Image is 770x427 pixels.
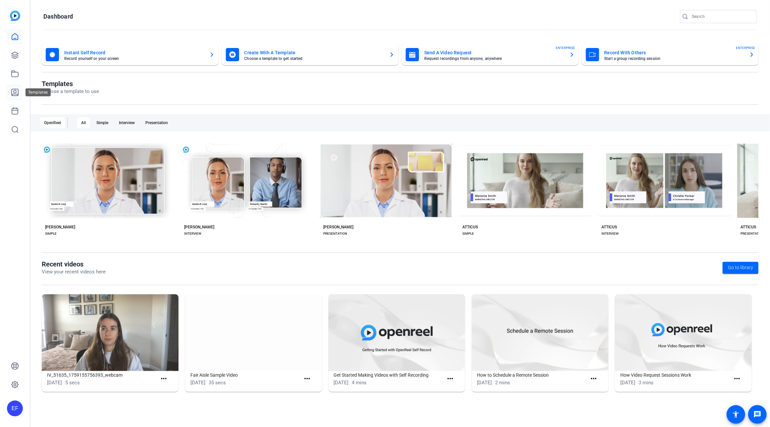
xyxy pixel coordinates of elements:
div: ATTICUS [601,224,617,230]
div: ATTICUS [462,224,478,230]
mat-icon: more_horiz [446,375,455,383]
span: 3 mins [639,380,653,386]
mat-card-subtitle: Start a group recording session [604,57,744,61]
div: [PERSON_NAME] [184,224,214,230]
mat-icon: more_horiz [303,375,311,383]
span: Go to library [728,264,753,271]
span: [DATE] [334,380,349,386]
p: View your recent videos here [42,268,106,276]
mat-icon: message [753,410,761,418]
img: How to Schedule a Remote Session [472,294,608,371]
button: Send A Video RequestRequest recordings from anyone, anywhereENTERPRISE [402,44,579,65]
mat-card-title: Record With Others [604,49,744,57]
mat-icon: more_horiz [160,375,168,383]
mat-card-subtitle: Request recordings from anyone, anywhere [424,57,564,61]
span: 5 secs [65,380,80,386]
div: Simple [92,118,112,128]
img: Fair Aisle Sample Video [185,294,322,371]
img: IV_51635_1759155756393_webcam [42,294,179,371]
mat-card-title: Create With A Template [244,49,384,57]
h1: Get Started Making Videos with Self Recording [334,371,444,379]
span: [DATE] [47,380,62,386]
button: Record With OthersStart a group recording sessionENTERPRISE [582,44,759,65]
img: Get Started Making Videos with Self Recording [329,294,465,371]
img: blue-gradient.svg [10,11,20,21]
mat-card-subtitle: Choose a template to get started [244,57,384,61]
div: EF [7,401,23,416]
h1: Dashboard [43,13,73,21]
div: SIMPLE [462,231,474,236]
h1: How Video Request Sessions Work [620,371,730,379]
img: How Video Request Sessions Work [615,294,752,371]
span: 35 secs [209,380,226,386]
div: Templates [26,88,51,96]
span: [DATE] [620,380,635,386]
div: SIMPLE [45,231,57,236]
div: PRESENTATION [323,231,347,236]
mat-card-title: Instant Self Record [64,49,204,57]
span: 4 mins [352,380,367,386]
div: OpenReel [40,118,65,128]
p: Choose a template to use [42,88,99,95]
button: Create With A TemplateChoose a template to get started [222,44,399,65]
h1: How to Schedule a Remote Session [477,371,587,379]
div: [PERSON_NAME] [323,224,353,230]
div: INTERVIEW [184,231,201,236]
mat-icon: more_horiz [590,375,598,383]
h1: Recent videos [42,260,106,268]
div: INTERVIEW [601,231,619,236]
mat-icon: more_horiz [733,375,741,383]
mat-icon: accessibility [732,410,740,418]
mat-card-subtitle: Record yourself or your screen [64,57,204,61]
a: Go to library [723,262,758,274]
span: 2 mins [495,380,510,386]
input: Search [692,13,751,21]
div: Interview [115,118,139,128]
span: [DATE] [190,380,205,386]
h1: Templates [42,80,99,88]
span: [DATE] [477,380,492,386]
h1: Fair Aisle Sample Video [190,371,300,379]
div: Presentation [141,118,172,128]
span: ENTERPRISE [556,45,575,50]
div: [PERSON_NAME] [45,224,75,230]
div: All [77,118,90,128]
span: ENTERPRISE [736,45,755,50]
h1: IV_51635_1759155756393_webcam [47,371,157,379]
div: PRESENTATION [741,231,764,236]
mat-card-title: Send A Video Request [424,49,564,57]
button: Instant Self RecordRecord yourself or your screen [42,44,219,65]
div: ATTICUS [741,224,756,230]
